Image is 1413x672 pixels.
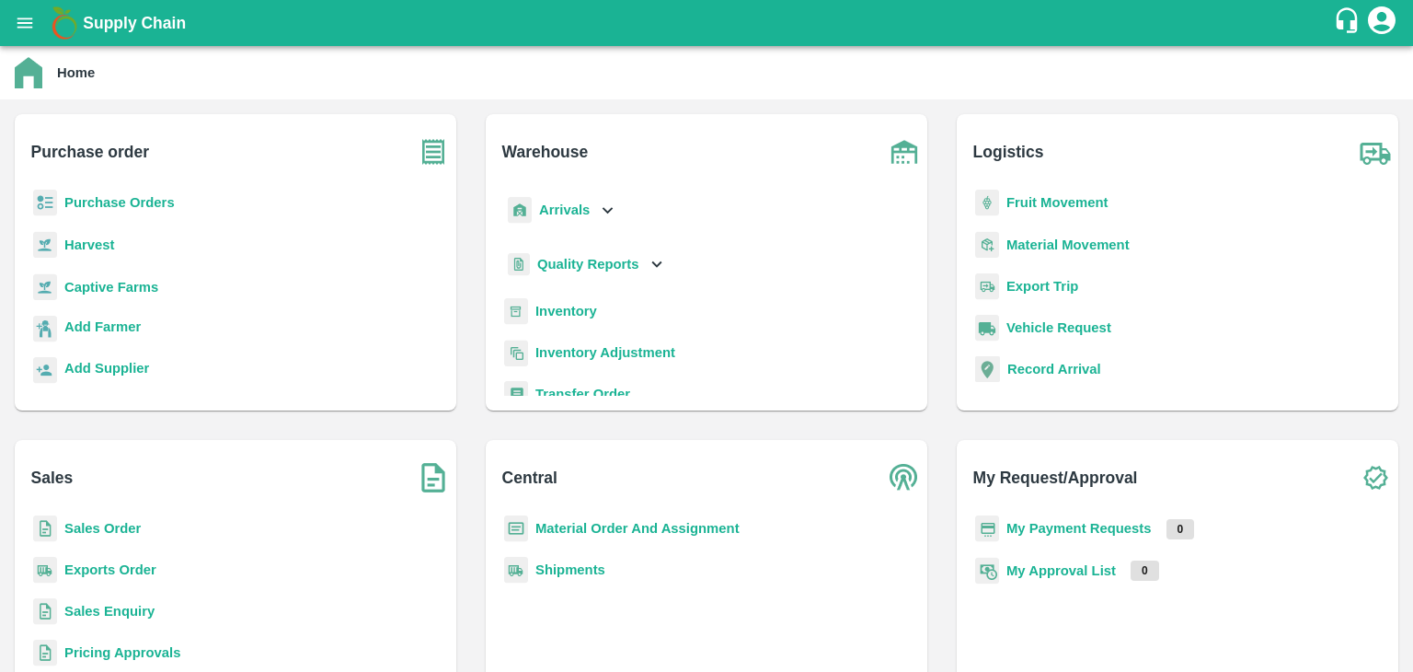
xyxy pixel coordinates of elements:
[33,557,57,584] img: shipments
[975,516,999,542] img: payment
[57,65,95,80] b: Home
[975,315,999,342] img: vehicle
[975,557,999,585] img: approval
[504,190,618,231] div: Arrivals
[881,129,927,175] img: warehouse
[64,361,149,376] b: Add Supplier
[1131,561,1159,581] p: 0
[64,562,156,577] a: Exports Order
[508,253,530,276] img: qualityReport
[975,190,999,216] img: fruit
[1006,238,1130,252] a: Material Movement
[64,358,149,383] a: Add Supplier
[31,465,74,491] b: Sales
[33,516,57,542] img: sales
[1006,195,1109,210] a: Fruit Movement
[1006,320,1111,335] a: Vehicle Request
[1333,6,1365,40] div: customer-support
[535,387,630,401] a: Transfer Order
[410,455,456,501] img: soSales
[504,381,528,408] img: whTransfer
[508,197,532,224] img: whArrival
[973,139,1044,165] b: Logistics
[33,640,57,666] img: sales
[535,521,740,536] a: Material Order And Assignment
[535,304,597,319] a: Inventory
[502,465,557,491] b: Central
[33,231,57,259] img: harvest
[31,139,149,165] b: Purchase order
[975,273,999,300] img: delivery
[64,645,180,660] a: Pricing Approvals
[504,516,528,542] img: centralMaterial
[973,465,1138,491] b: My Request/Approval
[1007,362,1101,377] a: Record Arrival
[504,298,528,325] img: whInventory
[64,195,175,210] a: Purchase Orders
[83,10,1333,36] a: Supply Chain
[64,238,114,252] a: Harvest
[410,129,456,175] img: purchase
[1166,519,1195,539] p: 0
[33,190,57,216] img: reciept
[535,345,675,360] a: Inventory Adjustment
[15,57,42,88] img: home
[975,356,1000,382] img: recordArrival
[539,203,590,217] b: Arrivals
[1365,4,1398,42] div: account of current user
[881,455,927,501] img: central
[502,139,589,165] b: Warehouse
[64,604,155,619] a: Sales Enquiry
[504,557,528,584] img: shipments
[83,14,186,32] b: Supply Chain
[33,598,57,625] img: sales
[1006,563,1116,578] a: My Approval List
[504,340,528,366] img: inventory
[535,562,605,577] a: Shipments
[64,317,141,342] a: Add Farmer
[33,273,57,301] img: harvest
[1006,521,1152,536] a: My Payment Requests
[1352,129,1398,175] img: truck
[1352,455,1398,501] img: check
[975,231,999,259] img: material
[504,246,667,284] div: Quality Reports
[64,280,158,295] a: Captive Farms
[1006,279,1078,294] a: Export Trip
[64,319,141,334] b: Add Farmer
[33,316,57,342] img: farmer
[46,5,83,41] img: logo
[33,357,57,384] img: supplier
[537,257,639,272] b: Quality Reports
[4,2,46,44] button: open drawer
[64,521,141,536] a: Sales Order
